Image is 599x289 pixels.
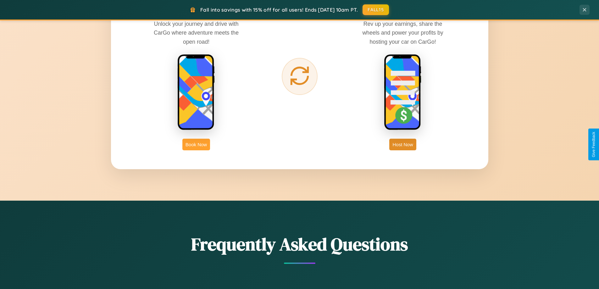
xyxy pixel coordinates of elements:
div: Give Feedback [591,132,596,157]
span: Fall into savings with 15% off for all users! Ends [DATE] 10am PT. [200,7,358,13]
p: Unlock your journey and drive with CarGo where adventure meets the open road! [149,19,243,46]
button: Host Now [389,139,416,150]
h2: Frequently Asked Questions [111,232,488,256]
img: host phone [384,54,422,131]
button: FALL15 [363,4,389,15]
button: Book Now [182,139,210,150]
img: rent phone [177,54,215,131]
p: Rev up your earnings, share the wheels and power your profits by hosting your car on CarGo! [356,19,450,46]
